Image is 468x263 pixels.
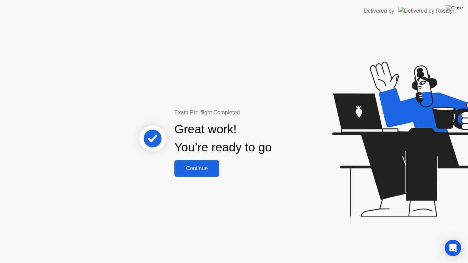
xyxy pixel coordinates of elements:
[174,120,272,156] div: Great work! You’re ready to go
[174,160,219,177] button: Continue
[446,5,463,11] img: Close
[445,240,461,256] div: Open Intercom Messenger
[364,7,394,15] div: Delivered by
[174,109,316,117] div: Exam Pre-flight Completed
[398,7,456,15] img: Delivered by Rosalyn
[176,165,217,172] div: Continue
